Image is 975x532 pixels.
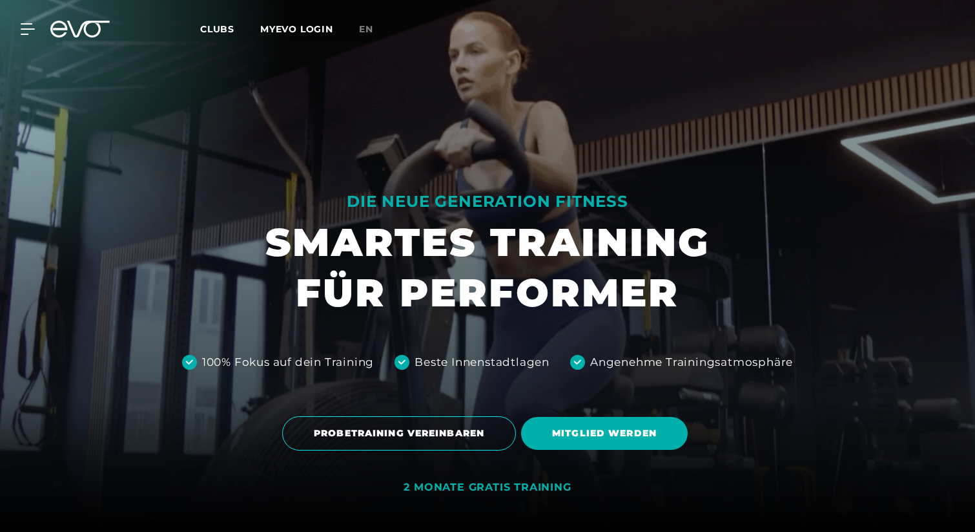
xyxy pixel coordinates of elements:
[282,407,521,460] a: PROBETRAINING VEREINBAREN
[202,354,374,371] div: 100% Fokus auf dein Training
[590,354,793,371] div: Angenehme Trainingsatmosphäre
[415,354,549,371] div: Beste Innenstadtlagen
[521,407,693,460] a: MITGLIED WERDEN
[314,427,484,440] span: PROBETRAINING VEREINBAREN
[200,23,234,35] span: Clubs
[265,217,710,318] h1: SMARTES TRAINING FÜR PERFORMER
[552,427,657,440] span: MITGLIED WERDEN
[265,191,710,212] div: DIE NEUE GENERATION FITNESS
[359,22,389,37] a: en
[260,23,333,35] a: MYEVO LOGIN
[359,23,373,35] span: en
[200,23,260,35] a: Clubs
[404,481,571,495] div: 2 MONATE GRATIS TRAINING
